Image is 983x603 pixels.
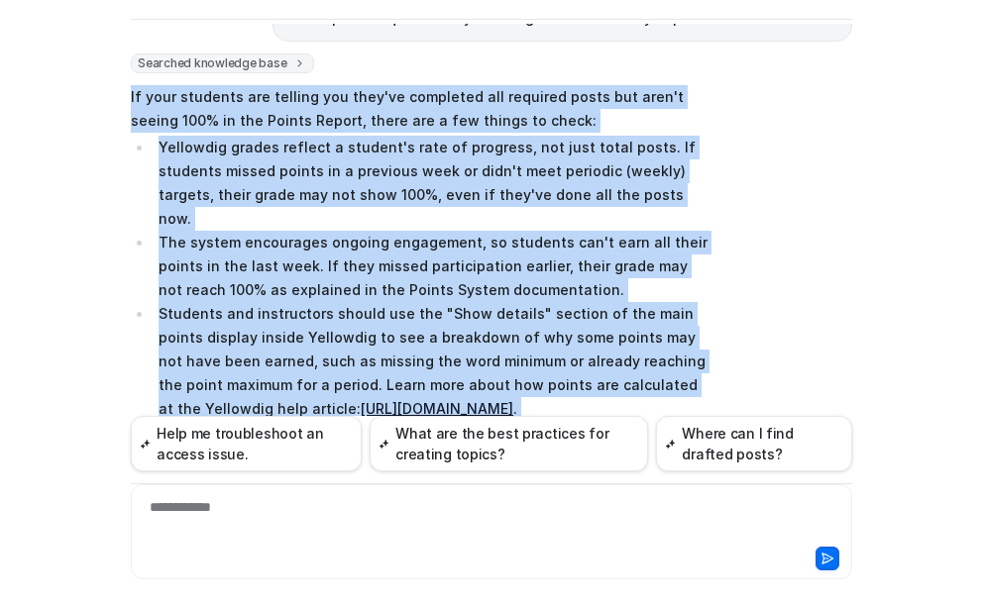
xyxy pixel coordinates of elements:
button: What are the best practices for creating topics? [370,416,648,471]
li: Students and instructors should use the "Show details" section of the main points display inside ... [153,302,710,421]
span: Searched knowledge base [131,53,314,73]
p: If your students are telling you they've completed all required posts but aren't seeing 100% in t... [131,85,710,133]
li: The system encourages ongoing engagement, so students can't earn all their points in the last wee... [153,231,710,302]
li: Yellowdig grades reflect a student's rate of progress, not just total posts. If students missed p... [153,136,710,231]
a: [URL][DOMAIN_NAME] [361,400,513,417]
button: Where can I find drafted posts? [656,416,852,471]
button: Help me troubleshoot an access issue. [131,416,362,471]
